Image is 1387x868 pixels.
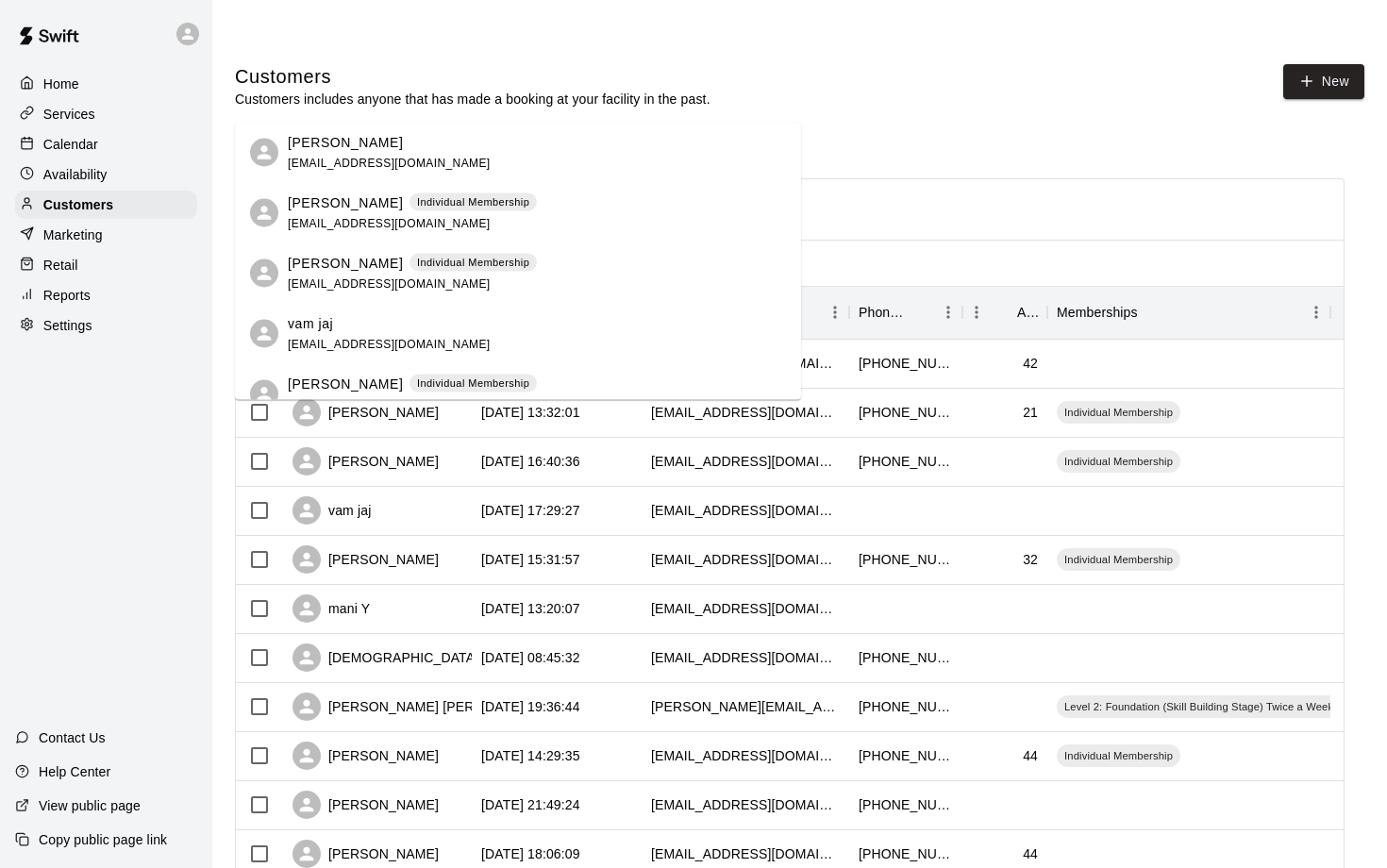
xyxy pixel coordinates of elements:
div: [PERSON_NAME] [292,447,439,476]
p: Marketing [43,225,103,244]
p: View public page [39,796,141,815]
span: [EMAIL_ADDRESS][DOMAIN_NAME] [288,276,491,290]
div: Phone Number [859,286,908,339]
div: ash_ash2000@yahoo.com [651,746,840,765]
button: Sort [991,299,1017,325]
div: vam jaj [292,496,371,525]
p: Customers [43,195,113,214]
p: [PERSON_NAME] [288,253,403,273]
div: [PERSON_NAME] [292,398,439,426]
p: vam jaj [288,313,333,333]
div: Tanay Pandya [250,139,278,167]
div: +18132402652 [859,746,953,765]
span: [EMAIL_ADDRESS][DOMAIN_NAME] [288,156,491,169]
div: +18135261549 [859,452,953,471]
div: 2025-09-29 19:36:44 [481,697,580,716]
div: Individual Membership [1057,744,1180,767]
button: Menu [1302,298,1330,326]
div: Age [962,286,1047,339]
div: +12064370510 [859,844,953,863]
div: Individual Membership [1057,450,1180,473]
div: +17324217948 [859,795,953,814]
div: 2025-10-01 13:20:07 [481,599,580,618]
span: Level 2: Foundation (Skill Building Stage) Twice a Week [1057,699,1341,714]
div: [PERSON_NAME] [292,742,439,770]
span: Individual Membership [1057,552,1180,567]
div: 2025-10-01 08:45:32 [481,648,580,667]
div: Email [642,286,849,339]
button: Sort [1138,299,1164,325]
a: Availability [15,160,197,189]
div: mani Y [292,594,370,623]
div: Kuldeep Patil [250,259,278,288]
p: Contact Us [39,728,106,747]
a: Calendar [15,130,197,159]
div: hetal.b.dave@gmail.com [651,697,840,716]
div: [PERSON_NAME] [PERSON_NAME] [PERSON_NAME] [292,693,667,721]
p: Home [43,75,79,93]
div: +12395954111 [859,648,953,667]
div: 2025-09-25 14:29:35 [481,746,580,765]
p: Retail [43,256,78,275]
div: 2025-10-01 15:31:57 [481,550,580,569]
div: [PERSON_NAME] [292,840,439,868]
p: [PERSON_NAME] [288,132,403,152]
a: Marketing [15,221,197,249]
div: +12815948737 [859,550,953,569]
a: Retail [15,251,197,279]
div: 2025-10-06 16:40:36 [481,452,580,471]
div: 2025-10-04 17:29:27 [481,501,580,520]
div: Memberships [1047,286,1330,339]
span: Individual Membership [1057,454,1180,469]
button: Menu [821,298,849,326]
div: 32 [1023,550,1038,569]
div: +18136255801 [859,403,953,422]
span: [EMAIL_ADDRESS][DOMAIN_NAME] [288,397,491,410]
div: 2025-09-23 21:49:24 [481,795,580,814]
div: cristiana3737@icloud.com [651,648,840,667]
div: +12017579487 [859,354,953,373]
h5: Customers [235,64,710,90]
div: Samaarth Patel [250,199,278,227]
div: [DEMOGRAPHIC_DATA][PERSON_NAME] [292,643,589,672]
p: Individual Membership [417,255,529,271]
p: Individual Membership [417,194,529,210]
span: [EMAIL_ADDRESS][DOMAIN_NAME] [288,337,491,350]
button: Menu [962,298,991,326]
div: srikanth k [250,380,278,409]
a: Home [15,70,197,98]
span: Individual Membership [1057,748,1180,763]
div: +17343954608 [859,697,953,716]
div: 2025-09-23 18:06:09 [481,844,580,863]
div: Age [1017,286,1038,339]
a: Services [15,100,197,128]
div: ndmwnskfns@mfmnfm.com [651,599,840,618]
div: Phone Number [849,286,962,339]
p: Copy public page link [39,830,167,849]
span: [EMAIL_ADDRESS][DOMAIN_NAME] [288,216,491,229]
p: Availability [43,165,108,184]
div: 42 [1023,354,1038,373]
div: anu.patilusa@gmail.com [651,452,840,471]
span: Individual Membership [1057,405,1180,420]
div: sakirrola@gmail.com [651,795,840,814]
div: Individual Membership [1057,548,1180,571]
a: Reports [15,281,197,309]
p: Customers includes anyone that has made a booking at your facility in the past. [235,90,710,108]
div: 21 [1023,403,1038,422]
div: srikanthvku@gmail.com [651,550,840,569]
p: [PERSON_NAME] [288,192,403,212]
button: Sort [908,299,934,325]
p: Calendar [43,135,98,154]
a: Settings [15,311,197,340]
div: Memberships [1057,286,1138,339]
div: bhh@gmail.com [651,501,840,520]
div: [PERSON_NAME] [292,545,439,574]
